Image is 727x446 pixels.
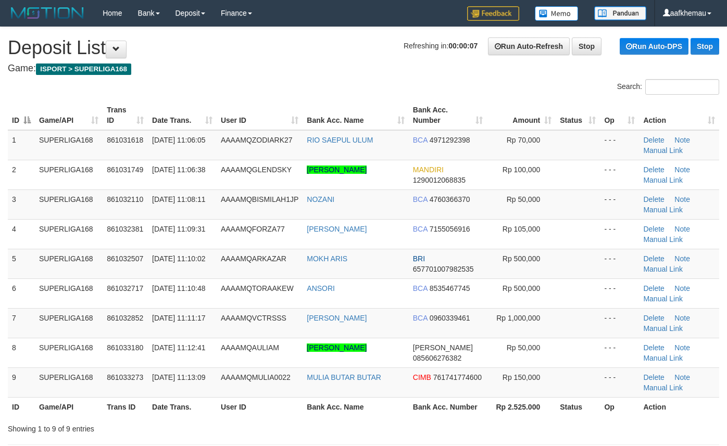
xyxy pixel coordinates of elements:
td: SUPERLIGA168 [35,308,103,338]
a: [PERSON_NAME] [307,343,367,352]
th: Game/API [35,397,103,416]
span: AAAAMQZODIARK27 [221,136,293,144]
span: [DATE] 11:12:41 [152,343,205,352]
th: ID: activate to sort column descending [8,100,35,130]
td: 6 [8,278,35,308]
td: - - - [600,367,639,397]
span: Copy 1290012068835 to clipboard [413,176,466,184]
a: [PERSON_NAME] [307,314,367,322]
span: ISPORT > SUPERLIGA168 [36,63,131,75]
a: Manual Link [643,354,683,362]
span: AAAAMQBISMILAH1JP [221,195,298,203]
td: - - - [600,278,639,308]
td: 4 [8,219,35,249]
td: SUPERLIGA168 [35,338,103,367]
th: Bank Acc. Number [409,397,487,416]
span: [DATE] 11:09:31 [152,225,205,233]
td: - - - [600,130,639,160]
a: Manual Link [643,235,683,244]
a: Manual Link [643,324,683,333]
span: 861032852 [107,314,143,322]
th: Action [639,397,719,416]
div: Showing 1 to 9 of 9 entries [8,419,295,434]
span: [DATE] 11:06:38 [152,165,205,174]
span: Rp 70,000 [507,136,541,144]
span: 861031749 [107,165,143,174]
th: Rp 2.525.000 [487,397,556,416]
a: Delete [643,195,664,203]
span: [DATE] 11:13:09 [152,373,205,381]
span: AAAAMQTORAAKEW [221,284,294,292]
a: [PERSON_NAME] [307,225,367,233]
a: Delete [643,254,664,263]
a: Note [674,165,690,174]
td: SUPERLIGA168 [35,367,103,397]
span: Rp 1,000,000 [496,314,540,322]
a: Manual Link [643,295,683,303]
a: Delete [643,136,664,144]
a: Manual Link [643,384,683,392]
img: panduan.png [594,6,646,20]
th: Game/API: activate to sort column ascending [35,100,103,130]
a: Note [674,284,690,292]
td: - - - [600,338,639,367]
strong: 00:00:07 [448,42,478,50]
span: 861032381 [107,225,143,233]
span: [DATE] 11:10:02 [152,254,205,263]
span: AAAAMQAULIAM [221,343,279,352]
a: Manual Link [643,265,683,273]
a: Delete [643,284,664,292]
th: User ID: activate to sort column ascending [217,100,303,130]
a: Note [674,254,690,263]
span: Rp 50,000 [507,195,541,203]
a: Stop [691,38,719,55]
span: BRI [413,254,425,263]
th: Bank Acc. Number: activate to sort column ascending [409,100,487,130]
span: 861032717 [107,284,143,292]
td: 5 [8,249,35,278]
td: - - - [600,219,639,249]
a: Note [674,136,690,144]
a: Manual Link [643,146,683,155]
span: BCA [413,314,428,322]
th: User ID [217,397,303,416]
span: AAAAMQGLENDSKY [221,165,292,174]
span: Copy 761741774600 to clipboard [433,373,482,381]
img: MOTION_logo.png [8,5,87,21]
a: MOKH ARIS [307,254,347,263]
h1: Deposit List [8,37,719,58]
span: BCA [413,136,428,144]
span: Copy 657701007982535 to clipboard [413,265,474,273]
td: SUPERLIGA168 [35,130,103,160]
img: Feedback.jpg [467,6,519,21]
a: MULIA BUTAR BUTAR [307,373,381,381]
span: AAAAMQFORZA77 [221,225,285,233]
span: Copy 0960339461 to clipboard [430,314,470,322]
span: [PERSON_NAME] [413,343,473,352]
a: Run Auto-DPS [620,38,688,55]
td: SUPERLIGA168 [35,189,103,219]
img: Button%20Memo.svg [535,6,579,21]
th: Trans ID [103,397,148,416]
input: Search: [645,79,719,95]
label: Search: [617,79,719,95]
a: Note [674,343,690,352]
span: 861032507 [107,254,143,263]
td: SUPERLIGA168 [35,278,103,308]
span: Rp 50,000 [507,343,541,352]
span: Copy 085606276382 to clipboard [413,354,461,362]
td: 3 [8,189,35,219]
span: Rp 150,000 [503,373,540,381]
a: Delete [643,343,664,352]
td: 2 [8,160,35,189]
span: Copy 4760366370 to clipboard [430,195,470,203]
h4: Game: [8,63,719,74]
th: Action: activate to sort column ascending [639,100,719,130]
span: BCA [413,284,428,292]
th: ID [8,397,35,416]
td: - - - [600,249,639,278]
a: NOZANI [307,195,334,203]
span: 861033273 [107,373,143,381]
td: SUPERLIGA168 [35,160,103,189]
span: CIMB [413,373,431,381]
